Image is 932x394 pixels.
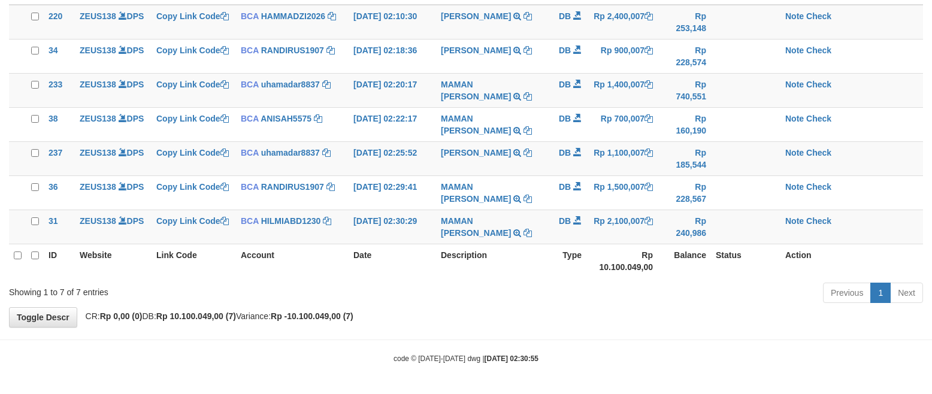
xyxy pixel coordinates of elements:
[890,283,923,303] a: Next
[441,11,511,21] a: [PERSON_NAME]
[586,175,658,210] td: Rp 1,500,007
[49,182,58,192] span: 36
[559,11,571,21] span: DB
[441,216,511,238] a: MAMAN [PERSON_NAME]
[9,281,379,298] div: Showing 1 to 7 of 7 entries
[870,283,891,303] a: 1
[559,114,571,123] span: DB
[658,244,711,278] th: Balance
[785,46,804,55] a: Note
[9,307,77,328] a: Toggle Descr
[806,182,831,192] a: Check
[156,114,229,123] a: Copy Link Code
[441,182,511,204] a: MAMAN [PERSON_NAME]
[261,182,324,192] a: RANDIRUS1907
[658,175,711,210] td: Rp 228,567
[75,5,152,40] td: DPS
[644,80,653,89] a: Copy Rp 1,400,007 to clipboard
[349,210,436,244] td: [DATE] 02:30:29
[241,114,259,123] span: BCA
[156,11,229,21] a: Copy Link Code
[322,80,331,89] a: Copy uhamadar8837 to clipboard
[586,39,658,73] td: Rp 900,007
[156,148,229,157] a: Copy Link Code
[80,182,116,192] a: ZEUS138
[524,148,532,157] a: Copy SHANTI WASTUTI to clipboard
[806,114,831,123] a: Check
[544,244,586,278] th: Type
[156,46,229,55] a: Copy Link Code
[261,11,325,21] a: HAMMADZI2026
[328,11,336,21] a: Copy HAMMADZI2026 to clipboard
[785,148,804,157] a: Note
[75,175,152,210] td: DPS
[349,39,436,73] td: [DATE] 02:18:36
[586,5,658,40] td: Rp 2,400,007
[806,46,831,55] a: Check
[524,11,532,21] a: Copy MARWATI to clipboard
[80,46,116,55] a: ZEUS138
[156,80,229,89] a: Copy Link Code
[261,216,321,226] a: HILMIABD1230
[261,80,320,89] a: uhamadar8837
[49,11,62,21] span: 220
[80,11,116,21] a: ZEUS138
[711,244,780,278] th: Status
[658,141,711,175] td: Rp 185,544
[559,46,571,55] span: DB
[394,354,538,363] small: code © [DATE]-[DATE] dwg |
[559,80,571,89] span: DB
[241,216,259,226] span: BCA
[349,244,436,278] th: Date
[349,175,436,210] td: [DATE] 02:29:41
[586,107,658,141] td: Rp 700,007
[823,283,871,303] a: Previous
[241,46,259,55] span: BCA
[586,210,658,244] td: Rp 2,100,007
[806,11,831,21] a: Check
[586,244,658,278] th: Rp 10.100.049,00
[644,216,653,226] a: Copy Rp 2,100,007 to clipboard
[524,92,532,101] a: Copy MAMAN AGUSTIAN to clipboard
[349,73,436,107] td: [DATE] 02:20:17
[80,114,116,123] a: ZEUS138
[658,107,711,141] td: Rp 160,190
[271,311,353,321] strong: Rp -10.100.049,00 (7)
[436,244,544,278] th: Description
[75,210,152,244] td: DPS
[49,46,58,55] span: 34
[241,182,259,192] span: BCA
[80,216,116,226] a: ZEUS138
[349,107,436,141] td: [DATE] 02:22:17
[80,80,116,89] a: ZEUS138
[75,107,152,141] td: DPS
[241,148,259,157] span: BCA
[349,141,436,175] td: [DATE] 02:25:52
[644,148,653,157] a: Copy Rp 1,100,007 to clipboard
[559,182,571,192] span: DB
[241,11,259,21] span: BCA
[261,148,320,157] a: uhamadar8837
[100,311,143,321] strong: Rp 0,00 (0)
[806,216,831,226] a: Check
[785,11,804,21] a: Note
[75,73,152,107] td: DPS
[586,73,658,107] td: Rp 1,400,007
[49,114,58,123] span: 38
[75,39,152,73] td: DPS
[49,148,62,157] span: 237
[658,5,711,40] td: Rp 253,148
[485,354,538,363] strong: [DATE] 02:30:55
[49,80,62,89] span: 233
[785,80,804,89] a: Note
[75,141,152,175] td: DPS
[441,80,511,101] a: MAMAN [PERSON_NAME]
[441,148,511,157] a: [PERSON_NAME]
[156,182,229,192] a: Copy Link Code
[441,114,511,135] a: MAMAN [PERSON_NAME]
[785,114,804,123] a: Note
[785,182,804,192] a: Note
[75,244,152,278] th: Website
[658,39,711,73] td: Rp 228,574
[524,228,532,238] a: Copy MAMAN AGUSTIAN to clipboard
